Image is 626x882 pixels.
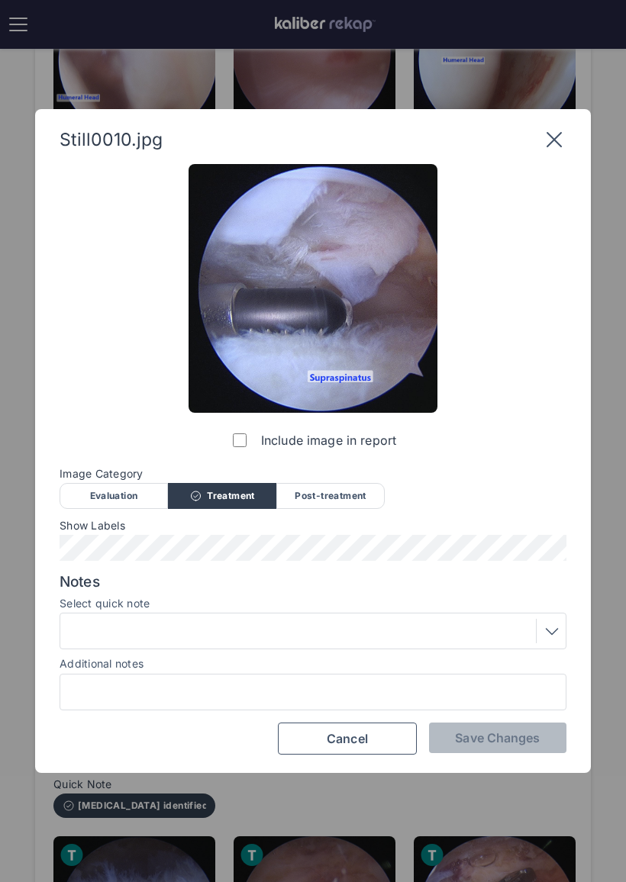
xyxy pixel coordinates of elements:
[60,483,168,509] div: Evaluation
[60,520,566,532] span: Show Labels
[60,573,566,591] span: Notes
[189,164,437,413] img: Still0010.jpg
[60,657,144,670] label: Additional notes
[327,731,368,746] span: Cancel
[230,425,396,455] label: Include image in report
[168,483,276,509] div: Treatment
[60,129,163,150] span: Still0010.jpg
[60,468,566,480] span: Image Category
[233,433,247,447] input: Include image in report
[278,723,417,755] button: Cancel
[429,723,566,753] button: Save Changes
[60,597,566,610] label: Select quick note
[455,730,540,745] span: Save Changes
[276,483,385,509] div: Post-treatment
